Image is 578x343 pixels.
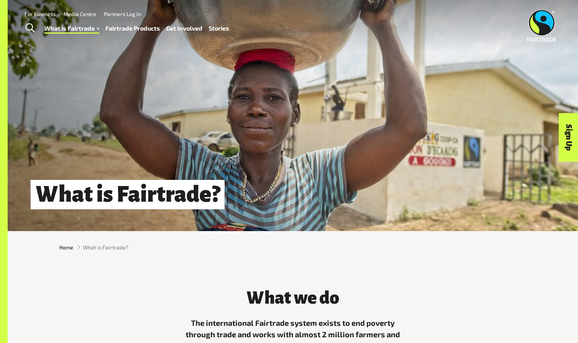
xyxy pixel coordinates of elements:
a: Get Involved [166,23,202,34]
a: Toggle Search [21,19,39,38]
img: Fairtrade Australia New Zealand logo [527,10,557,42]
a: Fairtrade Products [105,23,160,34]
h1: What is Fairtrade? [31,180,225,209]
a: Home [59,243,73,251]
a: What is Fairtrade [44,23,99,34]
a: Partners Log In [104,11,141,17]
a: Media Centre [63,11,96,17]
h3: What we do [178,288,408,307]
span: What is Fairtrade? [83,243,128,251]
a: Stories [209,23,229,34]
a: For business [24,11,56,17]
